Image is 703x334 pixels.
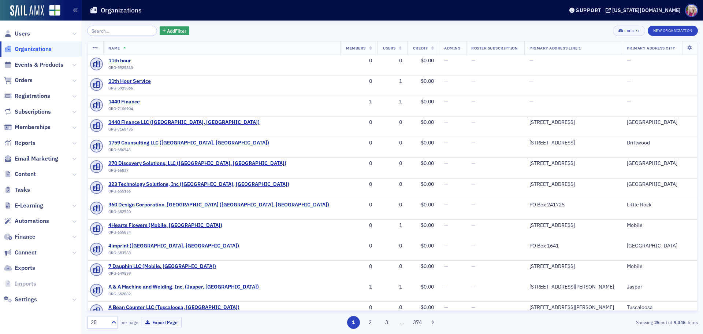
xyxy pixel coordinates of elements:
span: — [627,78,631,84]
img: SailAMX [10,5,44,17]
span: Exports [15,264,35,272]
a: 11th Hour Service [108,78,175,85]
a: 7 Dauphin LLC (Mobile, [GEOGRAPHIC_DATA]) [108,263,216,270]
a: Tasks [4,186,30,194]
button: 1 [347,316,360,329]
a: 360 Design Corporation. [GEOGRAPHIC_DATA] ([GEOGRAPHIC_DATA], [GEOGRAPHIC_DATA]) [108,202,329,208]
div: 0 [382,181,402,188]
span: — [444,98,448,105]
span: $0.00 [421,222,434,228]
span: Users [383,45,396,51]
a: Orders [4,76,33,84]
span: — [529,98,533,105]
div: Tuscaloosa [627,304,692,311]
a: Email Marketing [4,155,58,163]
span: $0.00 [421,57,434,64]
div: ORG-5925866 [108,86,175,93]
span: 7 Dauphin LLC (Mobile, AL) [108,263,216,270]
span: Organizations [15,45,52,53]
a: A & A Machine and Welding, Inc, (Jasper, [GEOGRAPHIC_DATA]) [108,284,259,290]
a: 323 Technology Solutions, Inc ([GEOGRAPHIC_DATA], [GEOGRAPHIC_DATA]) [108,181,289,188]
a: View Homepage [44,5,60,17]
span: Admins [444,45,460,51]
span: 4Hearts Flowers (Mobile, AL) [108,222,222,229]
span: Add Filter [167,27,186,34]
button: New Organization [648,26,698,36]
a: 1440 Finance LLC ([GEOGRAPHIC_DATA], [GEOGRAPHIC_DATA]) [108,119,260,126]
div: 0 [345,78,372,85]
span: — [529,57,533,64]
strong: 9,345 [672,319,687,326]
span: Memberships [15,123,51,131]
span: — [471,283,475,290]
div: [US_STATE][DOMAIN_NAME] [612,7,681,14]
div: 1 [382,222,402,229]
span: — [471,78,475,84]
div: ORG-7106904 [108,106,175,114]
div: [STREET_ADDRESS] [529,263,617,270]
div: 1 [382,78,402,85]
span: — [471,201,475,208]
span: — [444,119,448,125]
div: [GEOGRAPHIC_DATA] [627,119,692,126]
span: — [444,222,448,228]
div: 0 [345,119,372,126]
div: 1 [345,284,372,290]
span: — [444,139,448,146]
div: ORG-653738 [108,250,239,258]
span: 323 Technology Solutions, Inc (Irondale, AL) [108,181,289,188]
div: 0 [382,119,402,126]
a: Automations [4,217,49,225]
span: Primary Address City [627,45,676,51]
div: 0 [345,202,372,208]
div: 0 [345,304,372,311]
button: 2 [364,316,376,329]
a: 11th hour [108,58,175,64]
a: Organizations [4,45,52,53]
a: Imports [4,280,36,288]
a: A Bean Counter LLC (Tuscaloosa, [GEOGRAPHIC_DATA]) [108,304,239,311]
span: — [627,98,631,105]
input: Search… [87,26,157,36]
span: Imports [15,280,36,288]
div: ORG-652882 [108,291,259,299]
a: E-Learning [4,202,43,210]
a: Settings [4,296,37,304]
span: Connect [15,249,37,257]
div: 0 [345,222,372,229]
span: Registrations [15,92,50,100]
span: — [444,283,448,290]
div: [STREET_ADDRESS] [529,119,617,126]
span: Credit [413,45,428,51]
div: 0 [345,181,372,188]
div: 0 [382,140,402,146]
span: — [444,263,448,269]
div: [GEOGRAPHIC_DATA] [627,181,692,188]
span: — [444,57,448,64]
a: Finance [4,233,36,241]
span: — [444,160,448,166]
div: PO Box 241725 [529,202,617,208]
div: Little Rock [627,202,692,208]
span: — [471,119,475,125]
span: $0.00 [421,181,434,187]
a: Connect [4,249,37,257]
span: $0.00 [421,263,434,269]
div: 0 [382,58,402,64]
span: $0.00 [421,119,434,125]
button: Export [613,26,645,36]
span: $0.00 [421,160,434,166]
div: ORG-656743 [108,147,269,155]
span: Automations [15,217,49,225]
span: Orders [15,76,33,84]
span: Roster Subscription [471,45,518,51]
span: Primary Address Line 1 [529,45,581,51]
button: [US_STATE][DOMAIN_NAME] [606,8,683,13]
div: 0 [345,58,372,64]
div: [STREET_ADDRESS][PERSON_NAME] [529,284,617,290]
a: Memberships [4,123,51,131]
span: — [471,139,475,146]
span: Content [15,170,36,178]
